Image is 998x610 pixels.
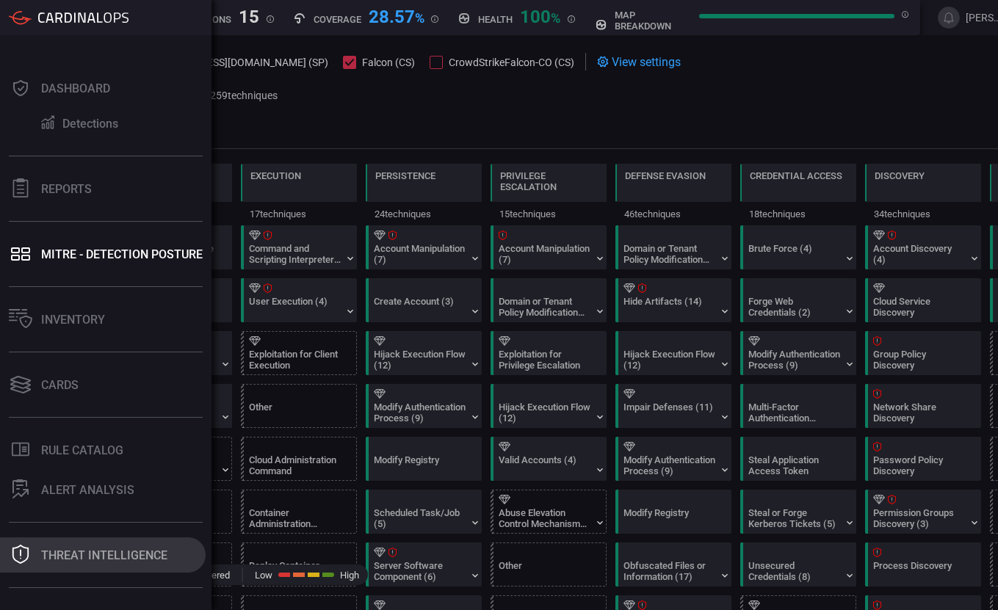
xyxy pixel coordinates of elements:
[491,384,607,428] div: T1574: Hijack Execution Flow
[366,164,482,225] div: TA0003: Persistence
[241,225,357,269] div: T1059: Command and Scripting Interpreter
[499,507,590,529] div: Abuse Elevation Control Mechanism (6)
[499,454,590,476] div: Valid Accounts (4)
[124,54,328,69] button: [EMAIL_ADDRESS][DOMAIN_NAME] (SP)
[249,560,341,582] div: Deploy Container
[116,225,232,269] div: T1189: Drive-by Compromise
[615,437,731,481] div: T1556: Modify Authentication Process
[873,402,965,424] div: Network Share Discovery
[873,507,965,529] div: Permission Groups Discovery (3)
[241,278,357,322] div: T1204: User Execution
[116,490,232,534] div: Other (Not covered)
[623,243,715,265] div: Domain or Tenant Policy Modification (2)
[249,402,341,424] div: Other
[41,313,105,327] div: Inventory
[491,164,607,225] div: TA0004: Privilege Escalation
[375,170,435,181] div: Persistence
[873,349,965,371] div: Group Policy Discovery
[865,437,981,481] div: T1201: Password Policy Discovery
[551,10,560,26] span: %
[255,570,272,581] span: Low
[873,454,965,476] div: Password Policy Discovery
[865,164,981,225] div: TA0007: Discovery
[499,349,590,371] div: Exploitation for Privilege Escalation
[740,384,856,428] div: T1621: Multi-Factor Authentication Request Generation
[366,225,482,269] div: T1098: Account Manipulation
[241,542,357,587] div: T1610: Deploy Container (Not covered)
[366,542,482,587] div: T1505: Server Software Component
[491,490,607,534] div: T1548: Abuse Elevation Control Mechanism
[612,55,681,69] span: View settings
[366,331,482,375] div: T1574: Hijack Execution Flow
[615,384,731,428] div: T1562: Impair Defenses
[491,225,607,269] div: T1098: Account Manipulation
[374,454,466,476] div: Modify Registry
[740,202,856,225] div: 18 techniques
[740,225,856,269] div: T1110: Brute Force
[241,331,357,375] div: T1203: Exploitation for Client Execution
[491,278,607,322] div: T1484: Domain or Tenant Policy Modification
[615,490,731,534] div: T1112: Modify Registry
[41,443,123,457] div: Rule Catalog
[366,437,482,481] div: T1112: Modify Registry
[314,14,361,25] h5: Coverage
[366,490,482,534] div: T1053: Scheduled Task/Job
[748,560,840,582] div: Unsecured Credentials (8)
[62,117,118,131] div: Detections
[865,490,981,534] div: T1069: Permission Groups Discovery
[748,507,840,529] div: Steal or Forge Kerberos Tickets (5)
[116,437,232,481] div: T1195: Supply Chain Compromise
[41,378,79,392] div: Cards
[148,90,278,101] p: Showing 259 / 259 techniques
[41,483,134,497] div: ALERT ANALYSIS
[449,57,574,68] span: CrowdStrikeFalcon-CO (CS)
[369,7,424,24] div: 28.57
[241,202,357,225] div: 17 techniques
[116,331,232,375] div: T1566: Phishing
[478,14,513,25] h5: Health
[340,570,359,581] span: High
[116,384,232,428] div: T1078: Valid Accounts
[623,296,715,318] div: Hide Artifacts (14)
[875,170,925,181] div: Discovery
[491,437,607,481] div: T1078: Valid Accounts
[366,384,482,428] div: T1556: Modify Authentication Process
[250,170,301,181] div: Execution
[374,296,466,318] div: Create Account (3)
[873,243,965,265] div: Account Discovery (4)
[615,542,731,587] div: T1027: Obfuscated Files or Information
[116,278,232,322] div: T1190: Exploit Public-Facing Application
[499,560,590,582] div: Other
[499,243,590,265] div: Account Manipulation (7)
[615,10,691,32] h5: map breakdown
[374,243,466,265] div: Account Manipulation (7)
[366,278,482,322] div: T1136: Create Account
[241,490,357,534] div: T1609: Container Administration Command (Not covered)
[623,349,715,371] div: Hijack Execution Flow (12)
[623,402,715,424] div: Impair Defenses (11)
[740,164,856,225] div: TA0006: Credential Access
[623,507,715,529] div: Modify Registry
[374,507,466,529] div: Scheduled Task/Job (5)
[362,57,415,68] span: Falcon (CS)
[748,243,840,265] div: Brute Force (4)
[41,548,167,562] div: Threat Intelligence
[597,53,681,70] div: View settings
[239,7,259,24] div: 15
[41,182,92,196] div: Reports
[865,225,981,269] div: T1087: Account Discovery
[241,437,357,481] div: T1651: Cloud Administration Command (Not covered)
[865,278,981,322] div: T1526: Cloud Service Discovery
[748,454,840,476] div: Steal Application Access Token
[740,542,856,587] div: T1552: Unsecured Credentials
[623,454,715,476] div: Modify Authentication Process (9)
[249,454,341,476] div: Cloud Administration Command
[499,296,590,318] div: Domain or Tenant Policy Modification (2)
[491,542,607,587] div: Other (Not covered)
[865,542,981,587] div: T1057: Process Discovery
[740,331,856,375] div: T1556: Modify Authentication Process
[41,81,110,95] div: Dashboard
[865,331,981,375] div: T1615: Group Policy Discovery
[873,296,965,318] div: Cloud Service Discovery
[740,278,856,322] div: T1606: Forge Web Credentials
